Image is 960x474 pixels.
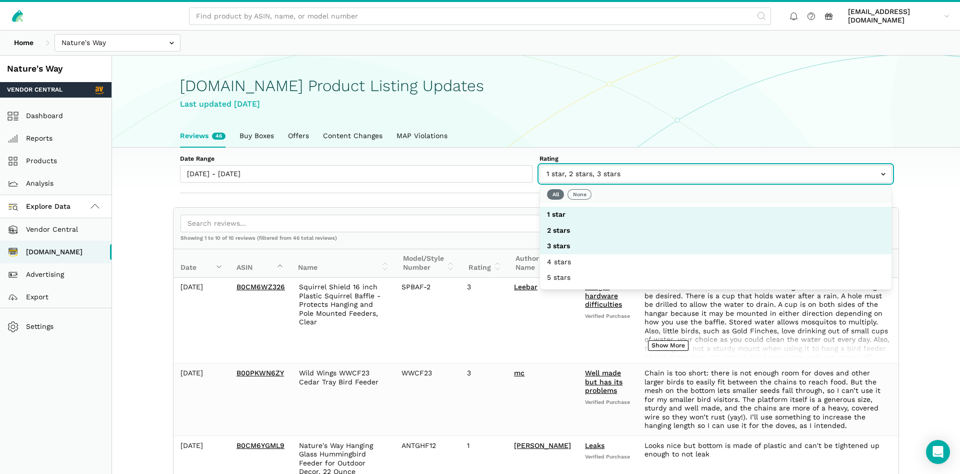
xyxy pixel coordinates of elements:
span: Verified Purchase [585,313,630,320]
div: Chain is too short: there is not enough room for doves and other larger birds to easily fit betwe... [644,369,891,430]
span: Verified Purchase [585,399,630,406]
a: Home [7,34,40,52]
a: B0CM6YGML9 [236,441,284,449]
th: Name: activate to sort column ascending [291,249,396,278]
div: Last updated [DATE] [180,98,892,111]
span: Explore Data [10,201,70,213]
input: 1 star, 2 stars, 3 stars [539,165,892,183]
td: [DATE] [173,278,229,364]
a: B0CM6WZ326 [236,283,285,291]
label: Rating [539,155,892,164]
span: New reviews in the last week [212,133,225,140]
td: 3 [460,278,507,364]
a: mc [514,369,524,377]
a: [PERSON_NAME] [514,441,571,449]
div: Showing 1 to 10 of 10 reviews (filtered from 46 total reviews) [173,235,898,249]
th: Rating: activate to sort column ascending [461,249,508,278]
input: Nature's Way [54,34,180,52]
div: Looks nice but bottom is made of plastic and can't be tightened up enough to not leak [644,441,891,459]
label: Date Range [180,155,532,164]
a: Buy Boxes [232,125,281,148]
span: Vendor Central [7,86,62,95]
a: Offers [281,125,316,148]
th: ASIN: activate to sort column ascending [229,249,291,278]
th: Date: activate to sort column ascending [173,249,229,278]
a: Well made but has its problems [585,369,622,394]
a: Leaks [585,441,604,449]
td: Wild Wings WWCF23 Cedar Tray Bird Feeder [292,363,394,436]
td: [DATE] [173,363,229,436]
a: B00PKWN6ZY [236,369,284,377]
th: Author Name: activate to sort column ascending [508,249,558,278]
button: None [567,189,591,200]
button: Show More [648,340,688,351]
a: [EMAIL_ADDRESS][DOMAIN_NAME] [844,6,953,27]
a: Content Changes [316,125,389,148]
td: Squirrel Shield 16 inch Plastic Squirrel Baffle - Protects Hanging and Pole Mounted Feeders, Clear [292,278,394,364]
td: WWCF23 [394,363,460,436]
th: Model/Style Number: activate to sort column ascending [396,249,461,278]
span: [EMAIL_ADDRESS][DOMAIN_NAME] [848,8,940,25]
span: Verified Purchase [585,453,630,460]
button: All [547,189,564,200]
a: Leebar [514,283,537,291]
div: Nature's Way [7,63,104,75]
a: Hanger hardware difficulties [585,283,622,308]
input: Search reviews... [180,215,751,232]
button: 2 stars [540,223,891,239]
div: Open Intercom Messenger [926,440,950,464]
button: 3 stars [540,238,891,254]
td: 3 [460,363,507,436]
h1: [DOMAIN_NAME] Product Listing Updates [180,77,892,95]
button: 4 stars [540,254,891,270]
button: 1 star [540,207,891,223]
a: MAP Violations [389,125,454,148]
div: This is a nice wide baffle but the mounting hardware is something to be desired. There is a cup t... [644,283,891,358]
button: 5 stars [540,270,891,286]
input: Find product by ASIN, name, or model number [189,8,771,25]
td: SPBAF-2 [394,278,460,364]
a: Reviews46 [173,125,232,148]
